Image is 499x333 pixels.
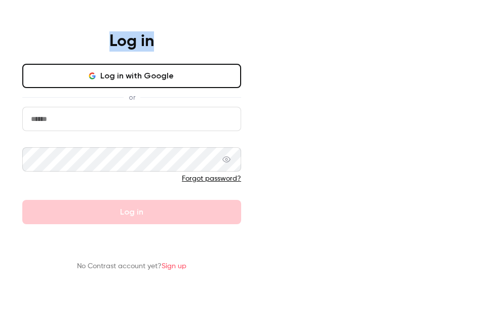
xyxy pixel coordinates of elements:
p: No Contrast account yet? [77,261,186,272]
button: Log in with Google [22,64,241,88]
span: or [124,92,140,103]
a: Forgot password? [182,175,241,182]
h4: Log in [109,31,154,52]
a: Sign up [162,263,186,270]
